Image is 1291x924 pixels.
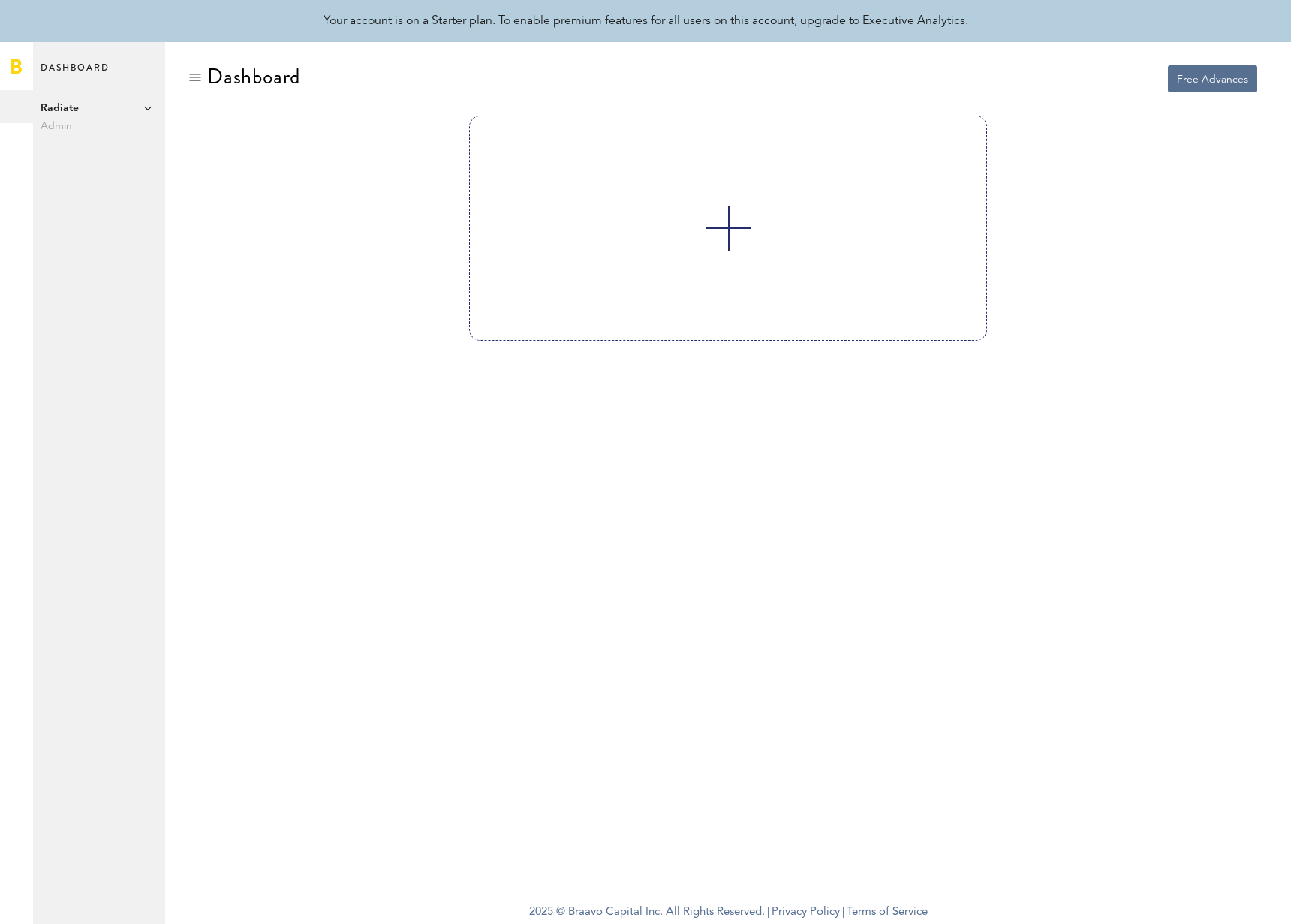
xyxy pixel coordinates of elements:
[529,901,765,924] span: 2025 © Braavo Capital Inc. All Rights Reserved.
[207,65,300,89] div: Dashboard
[41,99,158,117] span: Radiate
[1168,65,1257,92] button: Free Advances
[41,117,158,135] span: Admin
[41,59,110,90] span: Dashboard
[847,907,928,918] a: Terms of Service
[324,12,968,30] div: Your account is on a Starter plan. To enable premium features for all users on this account, upgr...
[772,907,840,918] a: Privacy Policy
